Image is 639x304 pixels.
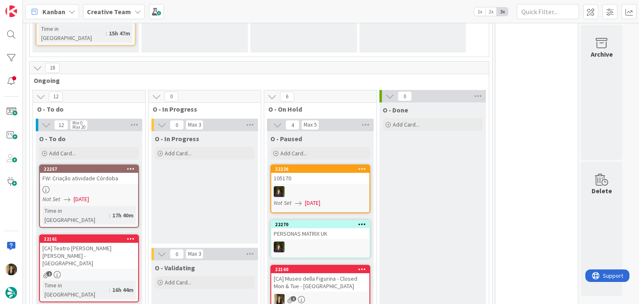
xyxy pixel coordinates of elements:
div: 22270 [275,222,369,227]
span: Add Card... [165,150,191,157]
div: Archive [591,49,613,59]
span: Support [17,1,38,11]
div: [CA] Teatro [PERSON_NAME] [PERSON_NAME] - [GEOGRAPHIC_DATA] [40,243,138,269]
div: FW: Criação atividade Córdoba [40,173,138,184]
span: 0 [164,92,178,102]
div: PERSONAS MATRIX UK [271,228,369,239]
span: 0 [170,249,184,259]
div: Delete [592,186,612,196]
img: SP [5,264,17,275]
span: [DATE] [74,195,89,204]
i: Not Set [42,195,60,203]
div: 22257 [44,166,138,172]
div: Max 3 [188,252,201,256]
span: : [109,285,110,294]
div: 22257 [40,165,138,173]
div: 22161 [40,235,138,243]
span: O - In Progress [155,135,199,143]
a: 22270PERSONAS MATRIX UKMC [270,220,370,258]
div: 22226105170 [271,165,369,184]
div: 22270 [271,221,369,228]
div: 16h 44m [110,285,136,294]
div: Max 3 [188,123,201,127]
div: Min 0 [72,121,82,125]
div: 22160 [271,266,369,273]
span: : [109,211,110,220]
span: : [106,29,107,38]
div: 22226 [271,165,369,173]
div: 22161 [44,236,138,242]
span: 2 [47,271,52,277]
div: 105170 [271,173,369,184]
div: MC [271,186,369,197]
span: O - On Hold [268,105,366,113]
input: Quick Filter... [517,4,579,19]
b: Creative Team [87,7,131,16]
span: Kanban [42,7,65,17]
div: 22160 [275,267,369,272]
div: 22257FW: Criação atividade Córdoba [40,165,138,184]
span: [DATE] [305,199,320,207]
img: MC [274,242,285,252]
span: O - In Progress [153,105,250,113]
img: Visit kanbanzone.com [5,5,17,17]
span: 1x [474,7,485,16]
div: Max 5 [304,123,317,127]
div: MC [271,242,369,252]
div: 22270PERSONAS MATRIX UK [271,221,369,239]
div: Time in [GEOGRAPHIC_DATA] [42,281,109,299]
span: 0 [170,120,184,130]
a: 22226105170MCNot Set[DATE] [270,164,370,213]
span: O - To do [39,135,66,143]
div: Time in [GEOGRAPHIC_DATA] [42,206,109,224]
span: O - Done [383,106,408,114]
span: O - Validating [155,264,195,272]
img: MC [274,186,285,197]
span: 3x [497,7,508,16]
div: 17h 40m [110,211,136,220]
span: 0 [398,91,412,101]
span: 18 [45,63,59,73]
div: 22226 [275,166,369,172]
span: 6 [280,92,294,102]
span: Add Card... [49,150,76,157]
span: Add Card... [165,279,191,286]
span: Add Card... [280,150,307,157]
span: Ongoing [34,76,478,85]
span: 12 [54,120,68,130]
div: 22160[CA] Museo della Figurina - Closed Mon & Tue - [GEOGRAPHIC_DATA] [271,266,369,292]
span: Add Card... [393,121,419,128]
span: 1 [291,296,296,302]
span: 2x [485,7,497,16]
div: 22161[CA] Teatro [PERSON_NAME] [PERSON_NAME] - [GEOGRAPHIC_DATA] [40,235,138,269]
span: 4 [285,120,300,130]
span: O - To do [37,105,135,113]
span: O - Paused [270,135,302,143]
div: [CA] Museo della Figurina - Closed Mon & Tue - [GEOGRAPHIC_DATA] [271,273,369,292]
span: 12 [49,92,63,102]
a: 22161[CA] Teatro [PERSON_NAME] [PERSON_NAME] - [GEOGRAPHIC_DATA]Time in [GEOGRAPHIC_DATA]:16h 44m [39,234,139,302]
div: 15h 47m [107,29,132,38]
div: Time in [GEOGRAPHIC_DATA] [39,24,106,42]
i: Not Set [274,199,292,207]
img: avatar [5,287,17,299]
a: 22257FW: Criação atividade CórdobaNot Set[DATE]Time in [GEOGRAPHIC_DATA]:17h 40m [39,164,139,228]
div: Max 20 [72,125,85,129]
